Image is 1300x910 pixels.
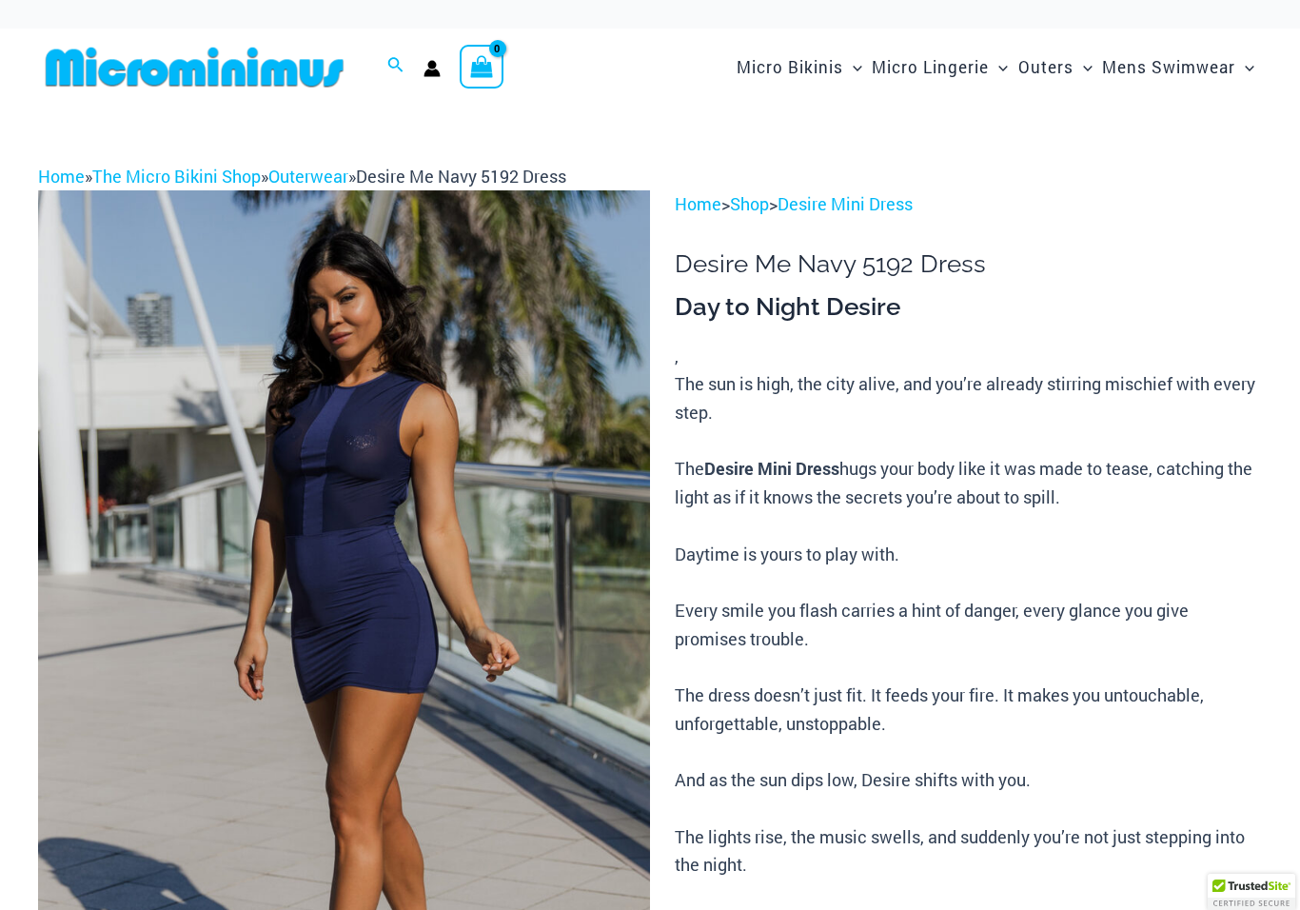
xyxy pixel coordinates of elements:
a: The Micro Bikini Shop [92,165,261,188]
nav: Site Navigation [729,35,1262,99]
a: Micro BikinisMenu ToggleMenu Toggle [732,38,867,96]
span: Menu Toggle [1073,43,1093,91]
a: OutersMenu ToggleMenu Toggle [1014,38,1097,96]
span: Menu Toggle [843,43,862,91]
span: Menu Toggle [989,43,1008,91]
a: Desire Mini Dress [778,192,913,215]
span: Micro Lingerie [872,43,989,91]
span: Mens Swimwear [1102,43,1235,91]
a: Home [38,165,85,188]
div: TrustedSite Certified [1208,874,1295,910]
h1: Desire Me Navy 5192 Dress [675,249,1262,279]
span: Micro Bikinis [737,43,843,91]
span: Menu Toggle [1235,43,1254,91]
a: Shop [730,192,769,215]
a: Micro LingerieMenu ToggleMenu Toggle [867,38,1013,96]
a: Home [675,192,721,215]
a: Search icon link [387,54,404,79]
b: Desire Mini Dress [704,457,839,480]
a: Mens SwimwearMenu ToggleMenu Toggle [1097,38,1259,96]
h3: Day to Night Desire [675,291,1262,324]
a: Account icon link [423,60,441,77]
a: Outerwear [268,165,348,188]
a: View Shopping Cart, empty [460,45,503,89]
span: » » » [38,165,566,188]
span: Outers [1018,43,1073,91]
span: Desire Me Navy 5192 Dress [356,165,566,188]
img: MM SHOP LOGO FLAT [38,46,351,89]
p: > > [675,190,1262,219]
